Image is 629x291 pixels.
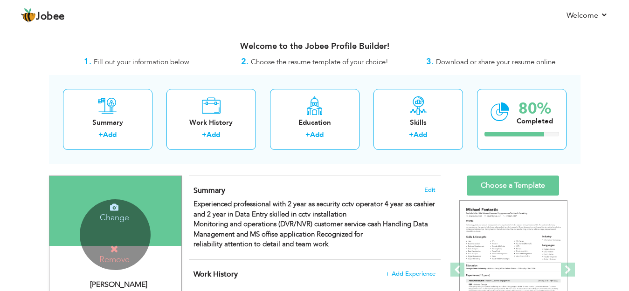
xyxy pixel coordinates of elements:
[103,130,117,139] a: Add
[386,271,435,277] span: + Add Experience
[414,130,427,139] a: Add
[98,130,103,140] label: +
[426,56,434,68] strong: 3.
[277,118,352,128] div: Education
[21,8,65,23] a: Jobee
[81,244,148,264] h4: Remove
[94,57,191,67] span: Fill out your information below.
[84,56,91,68] strong: 1.
[21,8,36,23] img: jobee.io
[567,10,608,21] a: Welcome
[81,200,148,223] h4: Change
[70,118,145,128] div: Summary
[517,116,553,126] div: Completed
[202,130,207,140] label: +
[424,187,435,193] span: Edit
[381,118,456,128] div: Skills
[194,199,435,249] strong: Experienced professional with 2 year as security cctv operator 4 year as cashier and 2 year in Da...
[36,12,65,22] span: Jobee
[517,101,553,116] div: 80%
[436,57,557,67] span: Download or share your resume online.
[174,118,249,128] div: Work History
[56,279,181,290] div: [PERSON_NAME]
[194,269,238,279] span: Work History
[305,130,310,140] label: +
[49,42,581,51] h3: Welcome to the Jobee Profile Builder!
[538,7,553,22] img: Profile Img
[241,56,249,68] strong: 2.
[467,176,559,196] a: Choose a Template
[409,130,414,140] label: +
[194,186,435,195] h4: Adding a summary is a quick and easy way to highlight your experience and interests.
[207,130,220,139] a: Add
[194,185,225,196] span: Summary
[194,270,435,279] h4: This helps to show the companies you have worked for.
[251,57,388,67] span: Choose the resume template of your choice!
[310,130,324,139] a: Add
